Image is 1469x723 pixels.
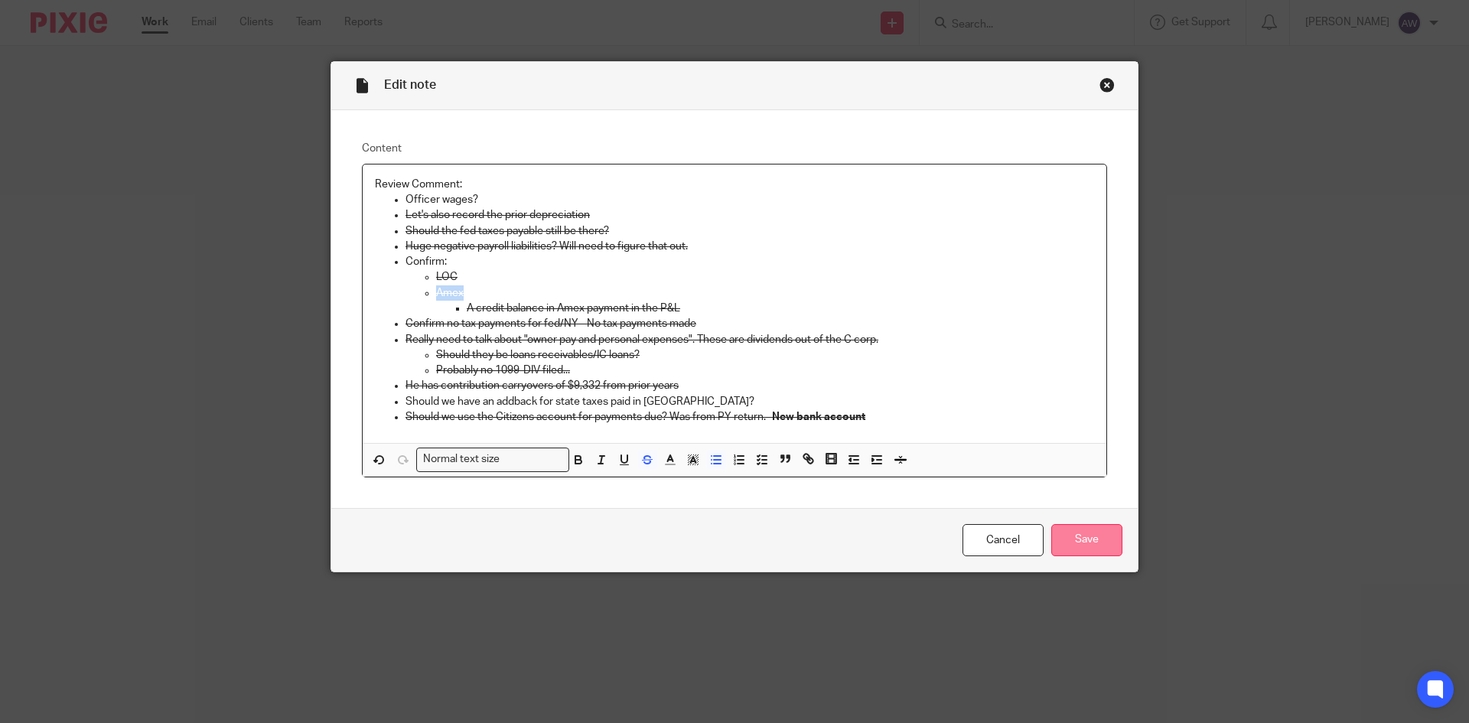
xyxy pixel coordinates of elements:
[406,394,1094,409] p: Should we have an addback for state taxes paid in [GEOGRAPHIC_DATA]?
[406,254,1094,269] p: Confirm:
[436,350,640,360] s: Should they be loans receivables/IC loans?
[406,192,1094,207] p: Officer wages?
[1051,524,1122,557] input: Save
[420,451,503,467] span: Normal text size
[406,241,688,252] s: Huge negative payroll liabilities? Will need to figure that out.
[436,272,458,282] s: LOC
[406,380,679,391] s: He has contribution carryovers of $9,332 from prior years
[406,412,772,422] s: Should we use the Citizens account for payments due? Was from PY return. -
[467,303,680,314] s: A credit balance in Amex payment in the P&L
[384,79,436,91] span: Edit note
[416,448,569,471] div: Search for option
[1099,77,1115,93] div: Close this dialog window
[406,334,878,345] s: Really need to talk about "owner pay and personal expenses". These are dividends out of the C corp.
[406,226,609,236] s: Should the fed taxes payable still be there?
[436,365,570,376] s: Probably no 1099-DIV filed...
[505,451,560,467] input: Search for option
[436,288,464,298] s: Amex
[375,177,1094,192] p: Review Comment:
[406,318,696,329] s: Confirm no tax payments for fed/NY - No tax payments made
[772,412,865,422] s: New bank account
[406,210,590,220] s: Let's also record the prior depreciation
[362,141,1107,156] label: Content
[963,524,1044,557] a: Cancel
